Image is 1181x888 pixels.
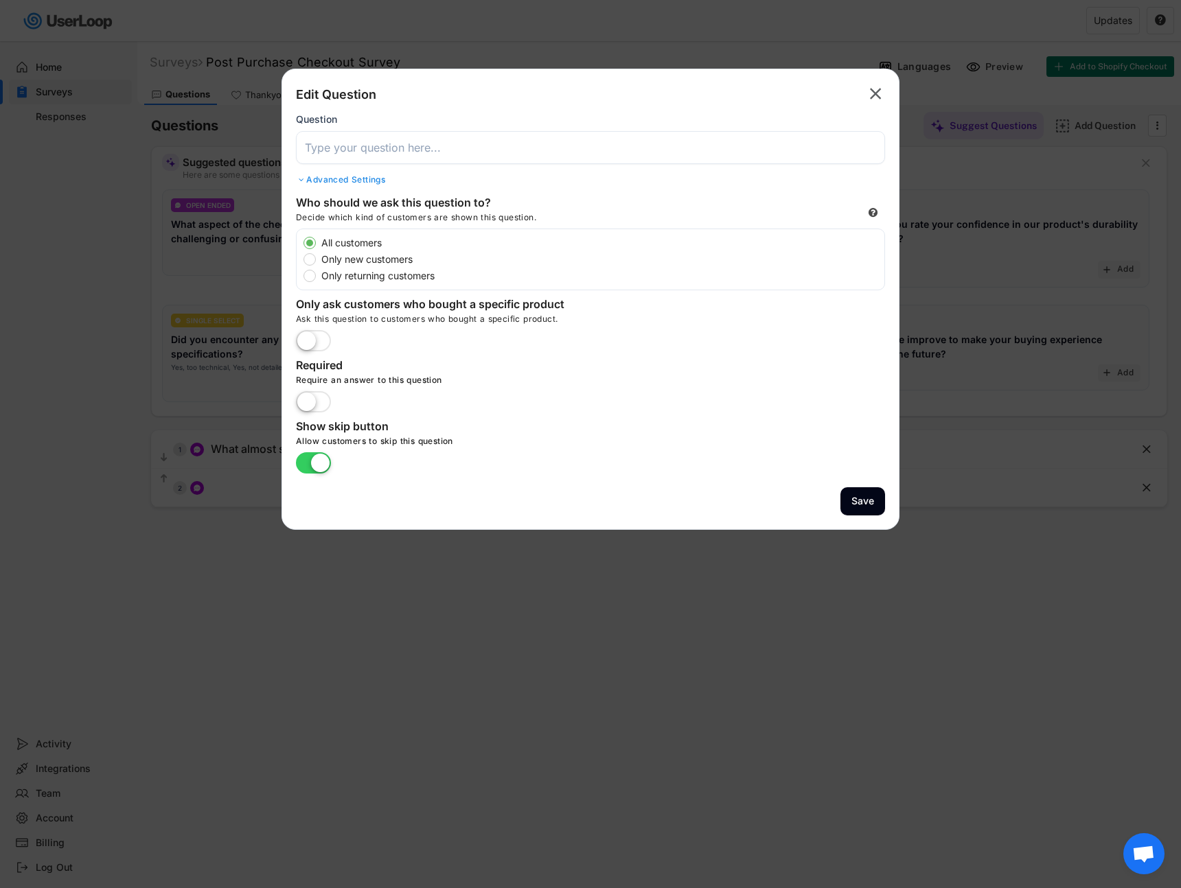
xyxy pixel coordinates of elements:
[296,436,708,452] div: Allow customers to skip this question
[296,174,885,185] div: Advanced Settings
[296,358,571,375] div: Required
[296,113,337,126] div: Question
[866,83,885,105] button: 
[296,212,639,229] div: Decide which kind of customers are shown this question.
[296,314,885,330] div: Ask this question to customers who bought a specific product.
[317,255,884,264] label: Only new customers
[296,375,708,391] div: Require an answer to this question
[317,271,884,281] label: Only returning customers
[296,131,885,164] input: Type your question here...
[840,487,885,515] button: Save
[296,419,571,436] div: Show skip button
[296,196,571,212] div: Who should we ask this question to?
[296,86,376,103] div: Edit Question
[317,238,884,248] label: All customers
[870,84,882,104] text: 
[296,297,571,314] div: Only ask customers who bought a specific product
[1123,833,1165,874] div: Open chat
